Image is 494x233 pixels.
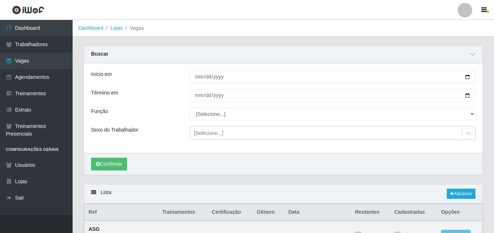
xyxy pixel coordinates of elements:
[89,226,99,232] strong: ASG
[123,24,144,32] li: Vagas
[390,204,437,221] th: Cadastradas
[91,71,112,78] label: Início em
[84,184,483,204] div: Lista
[78,25,103,31] a: Dashboard
[84,204,158,221] th: Ref
[91,51,108,57] strong: Buscar
[437,204,483,221] th: Opções
[284,204,351,221] th: Data
[447,189,475,199] a: Adicionar
[158,204,208,221] th: Trainamentos
[91,126,138,134] label: Sexo do Trabalhador
[12,5,44,15] img: CoreUI Logo
[208,204,253,221] th: Certificação
[253,204,284,221] th: Gênero
[190,71,475,83] input: 00/00/0000
[190,89,475,102] input: 00/00/0000
[91,108,108,115] label: Função
[91,89,118,97] label: Término em
[351,204,390,221] th: Restantes
[91,158,127,170] button: Confirmar
[73,20,494,37] nav: breadcrumb
[194,129,223,137] div: [Selecione...]
[110,25,122,31] a: Lojas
